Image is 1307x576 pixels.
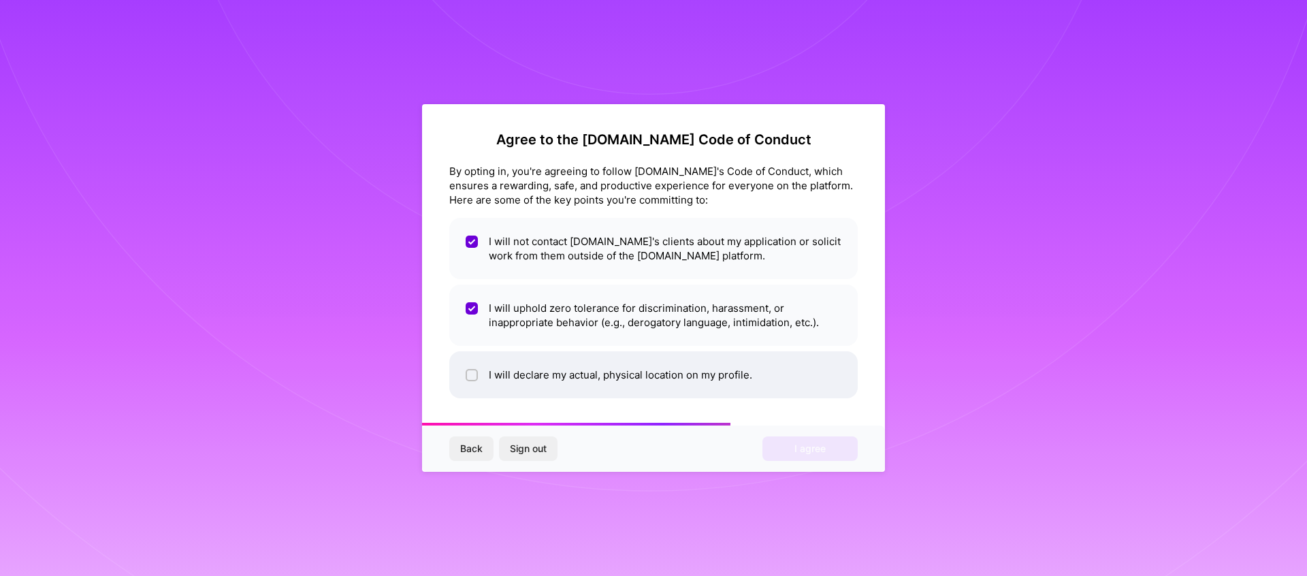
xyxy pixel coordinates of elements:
li: I will uphold zero tolerance for discrimination, harassment, or inappropriate behavior (e.g., der... [449,285,858,346]
button: Sign out [499,436,558,461]
span: Sign out [510,442,547,455]
li: I will declare my actual, physical location on my profile. [449,351,858,398]
li: I will not contact [DOMAIN_NAME]'s clients about my application or solicit work from them outside... [449,218,858,279]
span: Back [460,442,483,455]
h2: Agree to the [DOMAIN_NAME] Code of Conduct [449,131,858,148]
div: By opting in, you're agreeing to follow [DOMAIN_NAME]'s Code of Conduct, which ensures a rewardin... [449,164,858,207]
button: Back [449,436,494,461]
